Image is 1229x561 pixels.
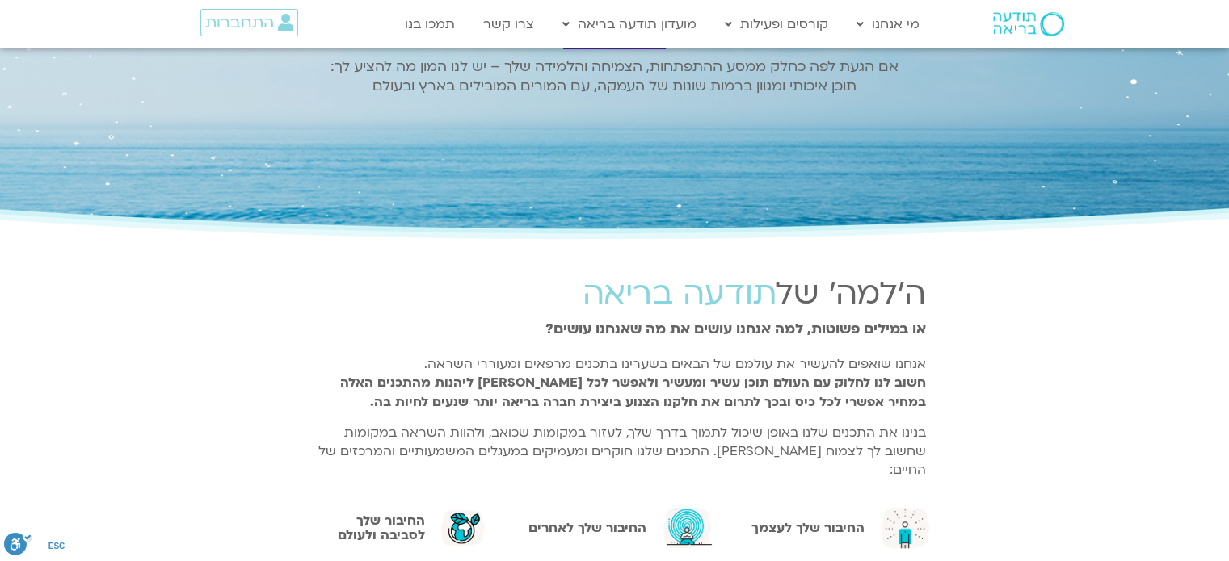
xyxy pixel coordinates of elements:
[475,9,542,40] a: צרו קשר
[397,9,463,40] a: תמכו בנו
[739,521,865,535] h2: החיבור שלך לעצמך
[583,272,777,315] span: תודעה בריאה
[304,424,926,480] p: בנינו את התכנים שלנו באופן שיכול לתמוך בדרך שלך, לעזור במקומות שכואב, ולהוות השראה במקומות שחשוב ...
[717,9,836,40] a: קורסים ופעילות
[200,9,298,36] a: התחברות
[340,374,926,410] strong: חשוב לנו לחלוק עם העולם תוכן עשיר ומעשיר ולאפשר לכל [PERSON_NAME] ליהנות מהתכנים האלה במחיר אפשרי...
[205,14,274,31] span: התחברות
[848,9,928,40] a: מי אנחנו
[777,272,926,315] span: ה'למה' של
[314,513,426,542] h2: החיבור שלך לסביבה ולעולם
[993,12,1064,36] img: תודעה בריאה
[330,57,899,95] span: אם הגעת לפה כחלק ממסע ההתפתחות, הצמיחה והלמידה שלך – יש לנו המון מה להציע לך: תוכן איכותי ומגוון ...
[344,317,926,341] p: או במילים פשוטות, למה אנחנו עושים את מה שאנחנו עושים?
[554,9,705,40] a: מועדון תודעה בריאה
[304,355,926,412] p: אנחנו שואפים להעשיר את עולמם של הבאים בשערינו בתכנים מרפאים ומעוררי השראה.
[522,521,647,535] h2: החיבור שלך לאחרים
